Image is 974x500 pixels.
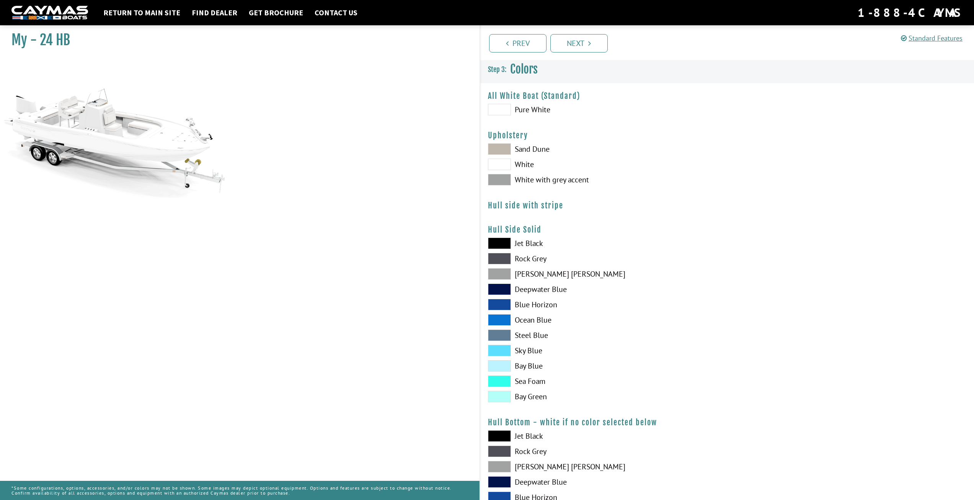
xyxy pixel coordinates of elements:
label: Ocean Blue [488,314,719,326]
h4: Hull Bottom - white if no color selected below [488,418,967,427]
label: Steel Blue [488,330,719,341]
h1: My - 24 HB [11,31,460,49]
label: [PERSON_NAME] [PERSON_NAME] [488,461,719,472]
p: *Some configurations, options, accessories, and/or colors may not be shown. Some images may depic... [11,482,468,499]
h4: Hull side with stripe [488,201,967,210]
label: White [488,159,719,170]
label: Sea Foam [488,375,719,387]
label: Jet Black [488,238,719,249]
a: Return to main site [100,8,184,18]
a: Prev [489,34,547,52]
label: Deepwater Blue [488,476,719,488]
label: Sand Dune [488,143,719,155]
label: Jet Black [488,430,719,442]
label: Rock Grey [488,253,719,264]
div: 1-888-4CAYMAS [858,4,963,21]
label: Bay Green [488,391,719,402]
img: white-logo-c9c8dbefe5ff5ceceb0f0178aa75bf4bb51f6bca0971e226c86eb53dfe498488.png [11,6,88,20]
label: Sky Blue [488,345,719,356]
label: Blue Horizon [488,299,719,310]
a: Get Brochure [245,8,307,18]
label: Bay Blue [488,360,719,372]
a: Find Dealer [188,8,241,18]
label: [PERSON_NAME] [PERSON_NAME] [488,268,719,280]
a: Next [550,34,608,52]
label: Deepwater Blue [488,284,719,295]
a: Standard Features [901,34,963,43]
label: Rock Grey [488,446,719,457]
label: White with grey accent [488,174,719,185]
h4: All White Boat (Standard) [488,91,967,101]
a: Contact Us [311,8,361,18]
h4: Hull Side Solid [488,225,967,234]
label: Pure White [488,104,719,115]
h4: Upholstery [488,131,967,140]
